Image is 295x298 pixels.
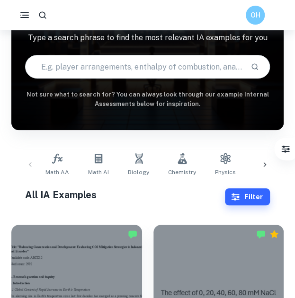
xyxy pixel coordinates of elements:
img: Marked [128,229,137,239]
div: Premium [269,229,279,239]
button: OH [246,6,265,25]
span: Math AA [45,168,69,176]
h6: Not sure what to search for? You can always look through our example Internal Assessments below f... [11,90,284,109]
button: Filter [276,140,295,158]
img: Marked [256,229,266,239]
input: E.g. player arrangements, enthalpy of combustion, analysis of a big city... [26,53,243,80]
p: Type a search phrase to find the most relevant IA examples for you [11,32,284,44]
span: Math AI [88,168,109,176]
span: Chemistry [168,168,196,176]
h1: All IA Examples [25,188,225,202]
h6: OH [250,10,261,20]
span: Physics [215,168,236,176]
button: Search [247,59,263,75]
span: Biology [128,168,149,176]
button: Filter [225,188,270,205]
